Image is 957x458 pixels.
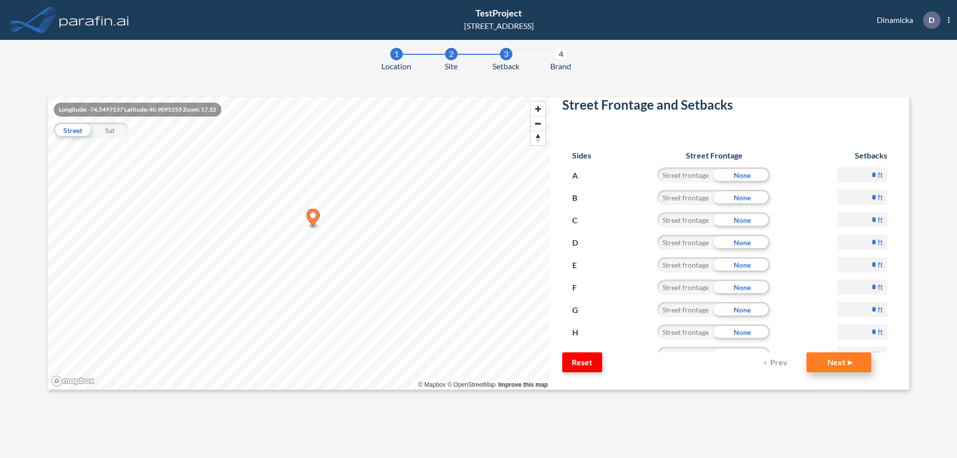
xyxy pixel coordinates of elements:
[562,352,602,372] button: Reset
[878,282,883,292] label: ft
[54,103,221,117] div: Longitude: -74.5497137 Latitude: 40.9095255 Zoom: 17.52
[51,375,95,387] a: Mapbox homepage
[714,257,770,272] div: None
[862,11,950,29] div: Dinamicka
[572,212,591,228] p: C
[657,212,714,227] div: Street frontage
[714,212,770,227] div: None
[572,347,591,363] p: I
[657,347,714,362] div: Street frontage
[572,190,591,206] p: B
[929,15,935,24] p: D
[572,324,591,340] p: H
[91,123,129,138] div: Sat
[57,10,131,30] img: logo
[500,48,512,60] div: 3
[531,102,545,116] button: Zoom in
[531,117,545,131] span: Zoom out
[714,167,770,182] div: None
[572,302,591,318] p: G
[657,235,714,250] div: Street frontage
[531,131,545,145] button: Reset bearing to north
[572,257,591,273] p: E
[806,352,871,372] button: Next
[531,116,545,131] button: Zoom out
[657,302,714,317] div: Street frontage
[878,192,883,202] label: ft
[878,170,883,180] label: ft
[878,327,883,337] label: ft
[550,60,571,72] span: Brand
[714,235,770,250] div: None
[307,209,320,229] div: Map marker
[657,167,714,182] div: Street frontage
[648,151,780,160] h6: Street Frontage
[657,257,714,272] div: Street frontage
[492,60,519,72] span: Setback
[757,352,797,372] button: Prev
[445,48,458,60] div: 2
[572,167,591,183] p: A
[714,302,770,317] div: None
[657,190,714,205] div: Street frontage
[714,347,770,362] div: None
[447,381,495,388] a: OpenStreetMap
[390,48,403,60] div: 1
[381,60,411,72] span: Location
[878,237,883,247] label: ft
[878,215,883,225] label: ft
[878,260,883,270] label: ft
[464,20,534,32] div: [STREET_ADDRESS]
[878,305,883,314] label: ft
[878,349,883,359] label: ft
[476,7,522,18] span: TestProject
[418,381,446,388] a: Mapbox
[498,381,548,388] a: Improve this map
[572,280,591,296] p: F
[657,280,714,295] div: Street frontage
[837,151,887,160] h6: Setbacks
[54,123,91,138] div: Street
[657,324,714,339] div: Street frontage
[562,97,897,117] h2: Street Frontage and Setbacks
[714,190,770,205] div: None
[48,97,550,390] canvas: Map
[572,151,591,160] h6: Sides
[714,280,770,295] div: None
[555,48,567,60] div: 4
[572,235,591,251] p: D
[714,324,770,339] div: None
[445,60,458,72] span: Site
